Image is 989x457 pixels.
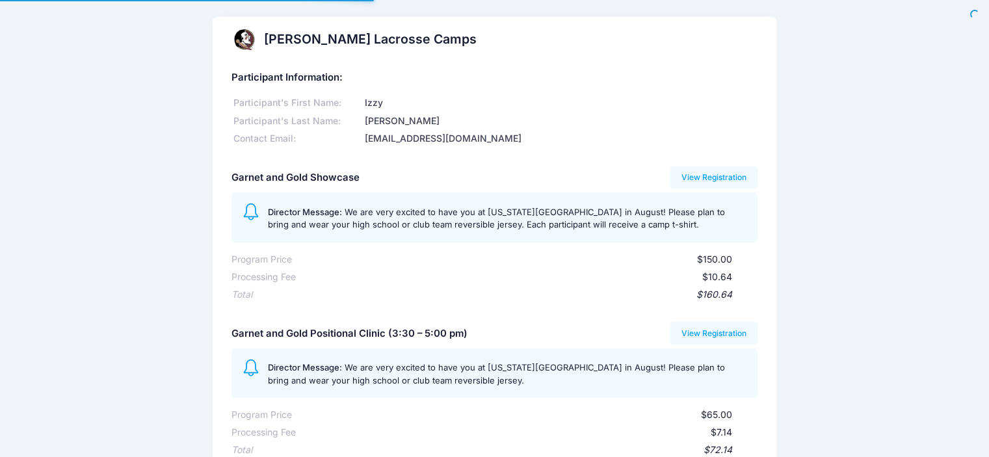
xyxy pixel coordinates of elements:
h5: Participant Information: [231,72,758,84]
div: Total [231,288,252,302]
div: Processing Fee [231,426,296,439]
span: $65.00 [701,409,732,420]
a: View Registration [670,322,758,344]
span: $150.00 [697,254,732,265]
h2: [PERSON_NAME] Lacrosse Camps [264,32,477,47]
div: $160.64 [252,288,732,302]
div: Program Price [231,253,292,267]
div: $72.14 [252,443,732,457]
span: We are very excited to have you at [US_STATE][GEOGRAPHIC_DATA] in August! Please plan to bring an... [268,362,725,385]
span: We are very excited to have you at [US_STATE][GEOGRAPHIC_DATA] in August! Please plan to bring an... [268,207,725,230]
div: Contact Email: [231,132,363,146]
div: Total [231,443,252,457]
div: [EMAIL_ADDRESS][DOMAIN_NAME] [363,132,758,146]
span: Director Message: [268,207,342,217]
div: Participant's Last Name: [231,114,363,128]
div: Izzy [363,96,758,110]
div: Program Price [231,408,292,422]
h5: Garnet and Gold Showcase [231,172,360,184]
span: Director Message: [268,362,342,372]
div: $7.14 [296,426,732,439]
h5: Garnet and Gold Positional Clinic (3:30 – 5:00 pm) [231,328,468,340]
div: Processing Fee [231,270,296,284]
div: Participant's First Name: [231,96,363,110]
div: [PERSON_NAME] [363,114,758,128]
a: View Registration [670,166,758,189]
div: $10.64 [296,270,732,284]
